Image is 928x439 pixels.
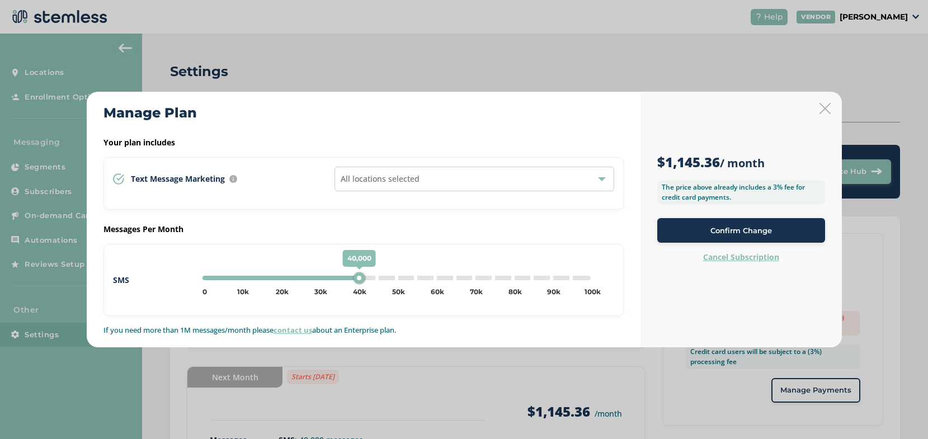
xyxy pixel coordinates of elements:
[703,252,779,263] label: Cancel Subscription
[103,103,197,123] h2: Manage Plan
[585,287,601,297] div: 100k
[103,325,624,336] p: If you need more than 1M messages/month please about an Enterprise plan.
[470,287,483,297] div: 70k
[237,287,249,297] div: 10k
[314,287,327,297] div: 30k
[353,287,366,297] div: 40k
[341,173,420,184] span: All locations selected
[508,287,522,297] div: 80k
[657,218,825,243] button: Confirm Change
[342,250,375,267] span: 40,000
[657,153,825,171] h3: / month
[392,287,405,297] div: 50k
[103,223,624,235] label: Messages Per Month
[202,287,207,297] div: 0
[229,175,237,183] img: icon-info-236977d2.svg
[131,175,225,183] span: Text Message Marketing
[276,287,289,297] div: 20k
[274,325,312,335] a: contact us
[657,180,825,205] label: The price above already includes a 3% fee for credit card payments.
[710,225,772,237] span: Confirm Change
[872,385,928,439] iframe: Chat Widget
[431,287,444,297] div: 60k
[113,274,189,286] label: SMS
[103,136,624,148] label: Your plan includes
[657,153,720,171] strong: $1,145.36
[547,287,560,297] div: 90k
